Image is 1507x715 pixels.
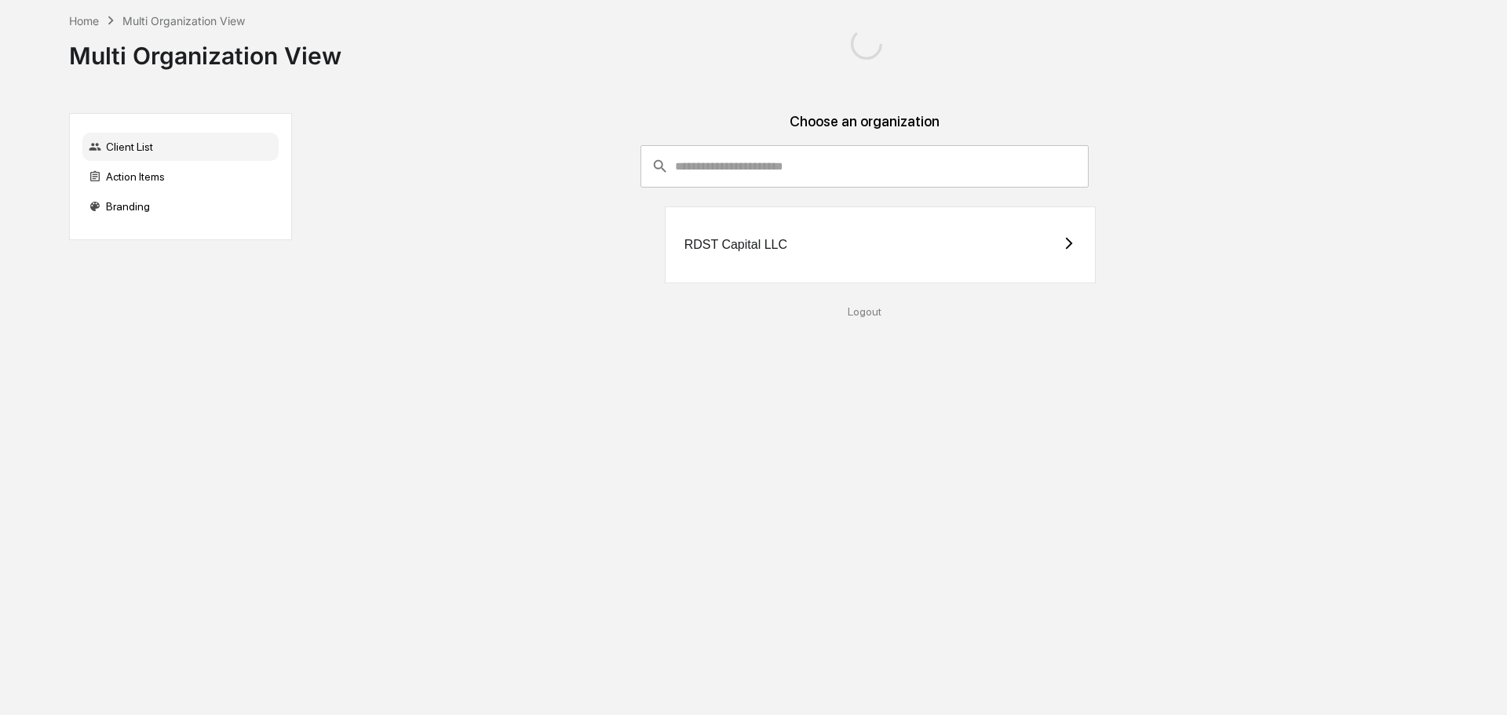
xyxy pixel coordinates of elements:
[69,29,341,70] div: Multi Organization View
[305,305,1425,318] div: Logout
[82,162,279,191] div: Action Items
[82,133,279,161] div: Client List
[69,14,99,27] div: Home
[82,192,279,221] div: Branding
[122,14,245,27] div: Multi Organization View
[684,238,787,252] div: RDST Capital LLC
[305,113,1425,145] div: Choose an organization
[640,145,1089,188] div: consultant-dashboard__filter-organizations-search-bar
